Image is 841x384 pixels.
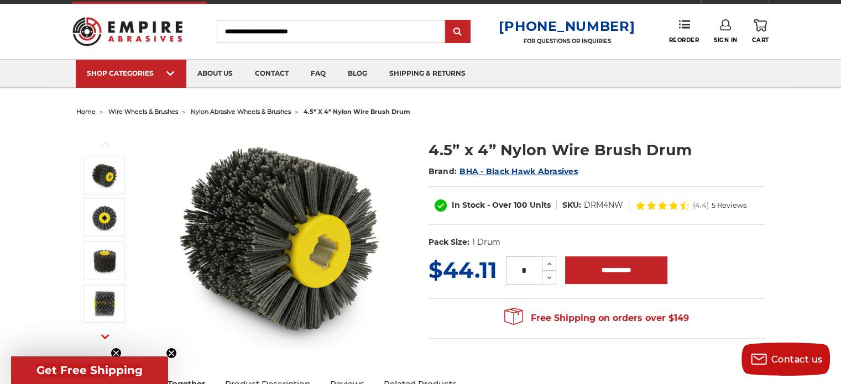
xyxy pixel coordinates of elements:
[452,200,485,210] span: In Stock
[499,18,635,34] a: [PHONE_NUMBER]
[429,256,497,283] span: $44.11
[186,60,244,88] a: about us
[459,166,578,176] a: BHA - Black Hawk Abrasives
[72,10,183,53] img: Empire Abrasives
[337,60,378,88] a: blog
[562,199,581,211] dt: SKU:
[244,60,300,88] a: contact
[11,356,168,384] div: Get Free ShippingClose teaser
[91,161,118,189] img: 4.5 inch x 4 inch Abrasive nylon brush
[429,166,457,176] span: Brand:
[499,38,635,45] p: FOR QUESTIONS OR INQUIRIES
[91,247,118,275] img: round nylon brushes industrial
[584,199,623,211] dd: DRM4NW
[504,307,689,329] span: Free Shipping on orders over $149
[166,348,177,359] button: Close teaser
[771,354,823,365] span: Contact us
[92,324,118,348] button: Next
[693,202,709,209] span: (4.4)
[668,19,699,43] a: Reorder
[36,364,143,377] span: Get Free Shipping
[741,343,830,376] button: Contact us
[530,200,551,210] span: Units
[429,236,469,248] dt: Pack Size:
[191,108,291,115] a: nylon abrasive wheels & brushes
[91,290,118,317] img: abrasive impregnated nylon brush
[300,60,337,88] a: faq
[111,348,122,359] button: Close teaser
[304,108,410,115] span: 4.5” x 4” nylon wire brush drum
[108,108,178,115] a: wire wheels & brushes
[712,202,746,209] span: 5 Reviews
[92,132,118,156] button: Previous
[76,108,96,115] a: home
[752,19,769,44] a: Cart
[87,69,175,77] div: SHOP CATEGORIES
[668,36,699,44] span: Reorder
[171,128,392,349] img: 4.5 inch x 4 inch Abrasive nylon brush
[91,204,118,232] img: quad key arbor nylon wire brush drum
[714,36,738,44] span: Sign In
[752,36,769,44] span: Cart
[487,200,511,210] span: - Over
[447,21,469,43] input: Submit
[514,200,527,210] span: 100
[378,60,477,88] a: shipping & returns
[429,139,765,161] h1: 4.5” x 4” Nylon Wire Brush Drum
[472,236,500,248] dd: 1 Drum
